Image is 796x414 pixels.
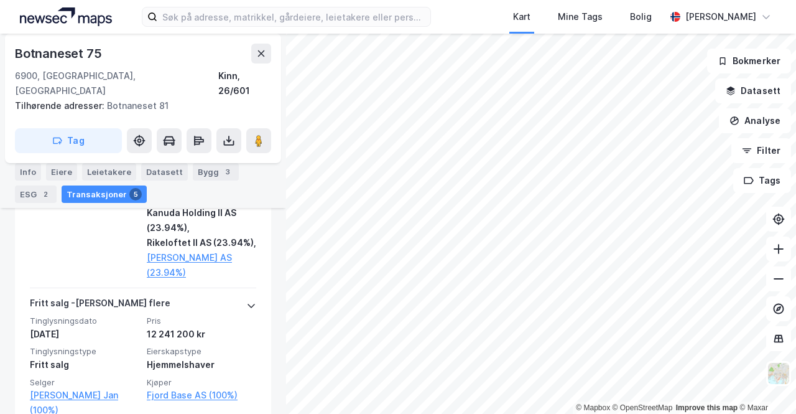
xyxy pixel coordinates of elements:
[30,327,139,342] div: [DATE]
[15,163,41,181] div: Info
[734,354,796,414] div: Kontrollprogram for chat
[731,138,791,163] button: Filter
[15,186,57,203] div: ESG
[15,98,261,113] div: Botnaneset 81
[39,188,52,200] div: 2
[82,163,136,181] div: Leietakere
[147,250,256,280] a: [PERSON_NAME] AS (23.94%)
[676,403,738,412] a: Improve this map
[715,78,791,103] button: Datasett
[147,346,256,357] span: Eierskapstype
[218,68,271,98] div: Kinn, 26/601
[630,9,652,24] div: Bolig
[129,188,142,200] div: 5
[46,163,77,181] div: Eiere
[15,44,104,64] div: Botnaneset 75
[141,163,188,181] div: Datasett
[147,205,256,235] div: Kanuda Holding II AS (23.94%),
[30,377,139,388] span: Selger
[147,377,256,388] span: Kjøper
[707,49,791,73] button: Bokmerker
[30,346,139,357] span: Tinglysningstype
[733,168,791,193] button: Tags
[685,9,756,24] div: [PERSON_NAME]
[15,68,218,98] div: 6900, [GEOGRAPHIC_DATA], [GEOGRAPHIC_DATA]
[157,7,430,26] input: Søk på adresse, matrikkel, gårdeiere, leietakere eller personer
[193,163,239,181] div: Bygg
[147,327,256,342] div: 12 241 200 kr
[30,316,139,326] span: Tinglysningsdato
[576,403,610,412] a: Mapbox
[147,316,256,326] span: Pris
[147,357,256,372] div: Hjemmelshaver
[734,354,796,414] iframe: Chat Widget
[558,9,603,24] div: Mine Tags
[30,296,170,316] div: Fritt salg - [PERSON_NAME] flere
[15,128,122,153] button: Tag
[719,108,791,133] button: Analyse
[147,388,256,403] a: Fjord Base AS (100%)
[513,9,530,24] div: Kart
[62,186,147,203] div: Transaksjoner
[147,235,256,250] div: Rikeloftet II AS (23.94%),
[613,403,673,412] a: OpenStreetMap
[15,100,107,111] span: Tilhørende adresser:
[30,357,139,372] div: Fritt salg
[20,7,112,26] img: logo.a4113a55bc3d86da70a041830d287a7e.svg
[221,166,234,178] div: 3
